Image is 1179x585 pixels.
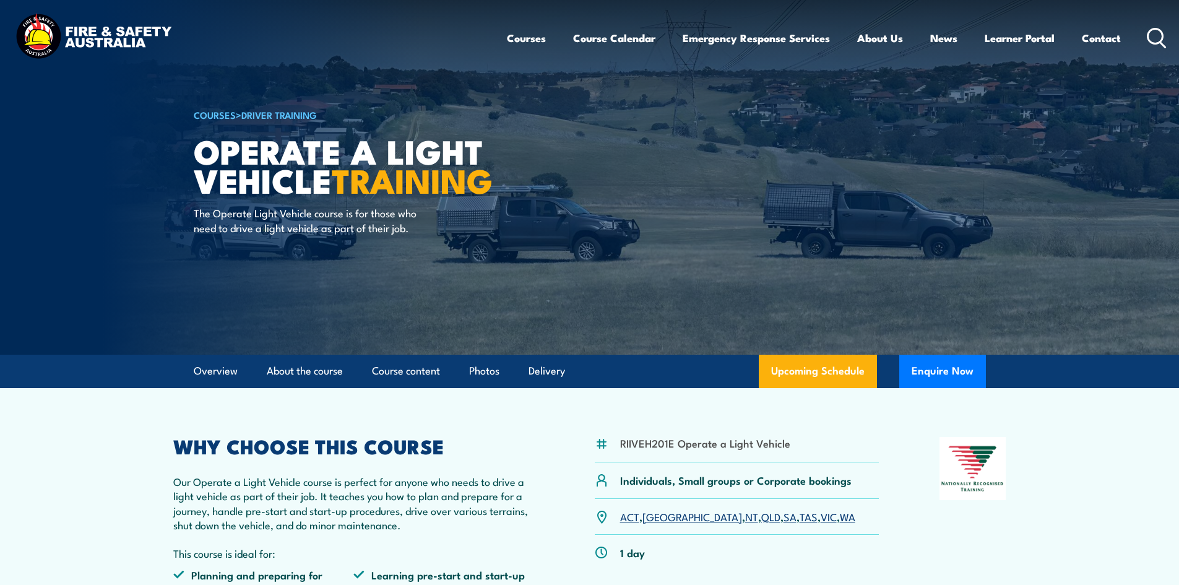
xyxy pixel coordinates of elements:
h1: Operate a Light Vehicle [194,136,499,194]
a: Upcoming Schedule [759,355,877,388]
a: Courses [507,22,546,54]
a: Course Calendar [573,22,655,54]
a: Photos [469,355,499,388]
img: Nationally Recognised Training logo. [939,437,1006,500]
li: RIIVEH201E Operate a Light Vehicle [620,436,790,450]
p: 1 day [620,545,645,560]
h6: > [194,107,499,122]
h2: WHY CHOOSE THIS COURSE [173,437,535,454]
a: News [930,22,957,54]
a: Learner Portal [985,22,1055,54]
a: Emergency Response Services [683,22,830,54]
a: Driver Training [241,108,317,121]
a: WA [840,509,855,524]
p: Our Operate a Light Vehicle course is perfect for anyone who needs to drive a light vehicle as pa... [173,474,535,532]
a: Delivery [529,355,565,388]
a: TAS [800,509,818,524]
p: , , , , , , , [620,509,855,524]
button: Enquire Now [899,355,986,388]
a: NT [745,509,758,524]
a: Overview [194,355,238,388]
p: The Operate Light Vehicle course is for those who need to drive a light vehicle as part of their ... [194,206,420,235]
p: This course is ideal for: [173,546,535,560]
a: QLD [761,509,780,524]
a: [GEOGRAPHIC_DATA] [642,509,742,524]
a: COURSES [194,108,236,121]
p: Individuals, Small groups or Corporate bookings [620,473,852,487]
a: Course content [372,355,440,388]
a: SA [784,509,797,524]
a: ACT [620,509,639,524]
a: About Us [857,22,903,54]
a: VIC [821,509,837,524]
a: Contact [1082,22,1121,54]
strong: TRAINING [332,154,493,205]
a: About the course [267,355,343,388]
